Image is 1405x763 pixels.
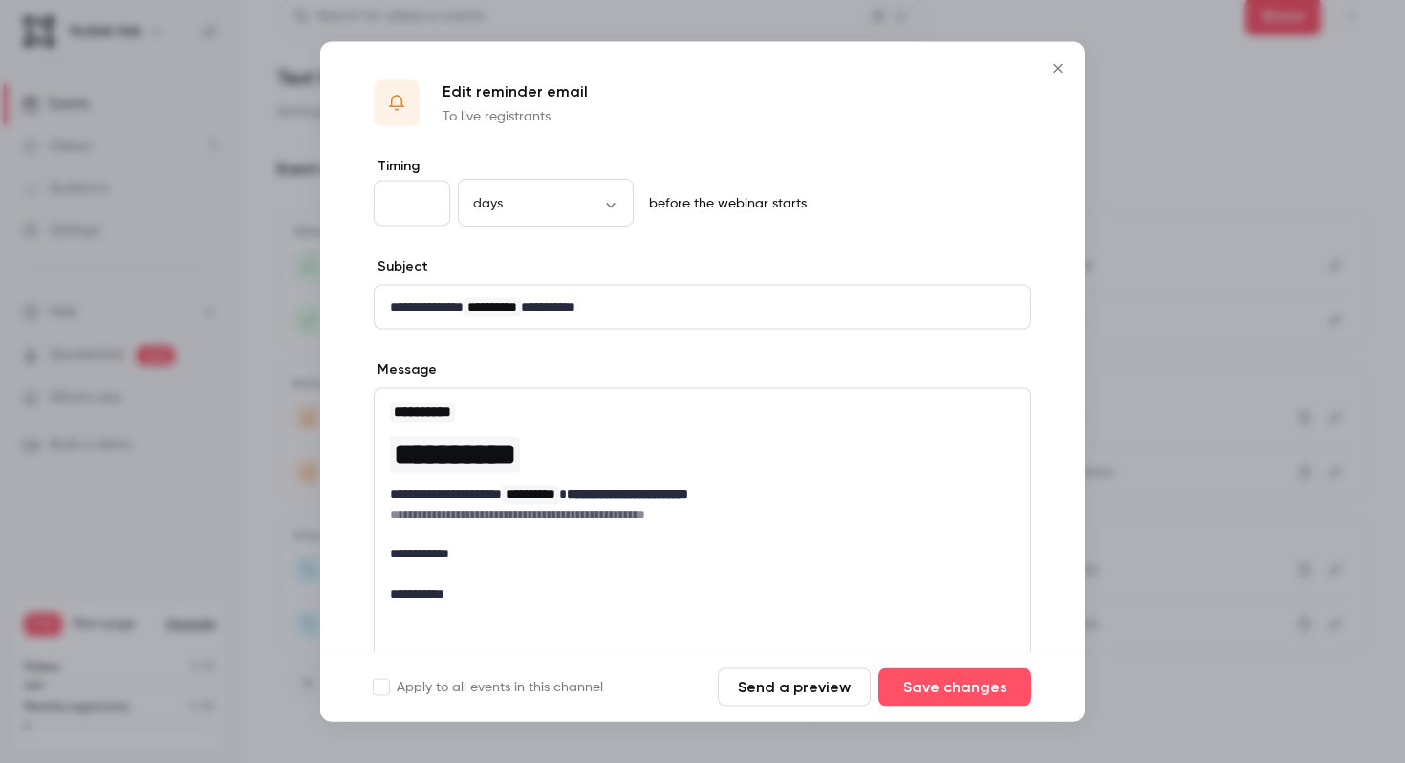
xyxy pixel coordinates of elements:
[1039,50,1077,88] button: Close
[718,668,871,707] button: Send a preview
[878,668,1031,707] button: Save changes
[641,194,807,213] p: before the webinar starts
[443,80,588,103] p: Edit reminder email
[443,107,588,126] p: To live registrants
[374,257,428,276] label: Subject
[374,678,603,697] label: Apply to all events in this channel
[374,157,1031,176] label: Timing
[374,360,437,380] label: Message
[375,389,1030,616] div: editor
[375,286,1030,329] div: editor
[458,193,634,212] div: days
